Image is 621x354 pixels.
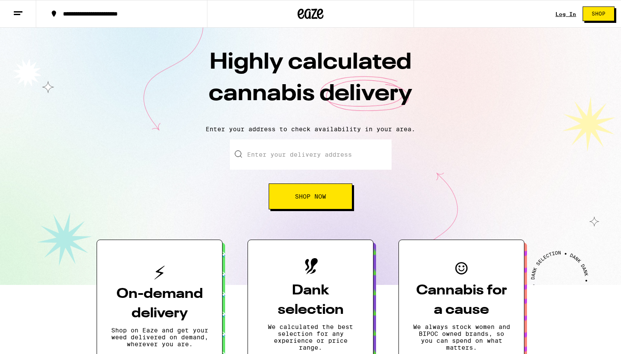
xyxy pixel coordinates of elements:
[592,11,605,16] span: Shop
[295,193,326,199] span: Shop Now
[583,6,615,21] button: Shop
[269,183,352,209] button: Shop Now
[230,139,392,170] input: Enter your delivery address
[111,284,208,323] h3: On-demand delivery
[576,6,621,21] a: Shop
[555,11,576,17] a: Log In
[9,126,612,133] p: Enter your address to check availability in your area.
[262,323,359,351] p: We calculated the best selection for any experience or price range.
[111,327,208,348] p: Shop on Eaze and get your weed delivered on demand, wherever you are.
[413,281,510,320] h3: Cannabis for a cause
[413,323,510,351] p: We always stock women and BIPOC owned brands, so you can spend on what matters.
[262,281,359,320] h3: Dank selection
[160,47,461,119] h1: Highly calculated cannabis delivery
